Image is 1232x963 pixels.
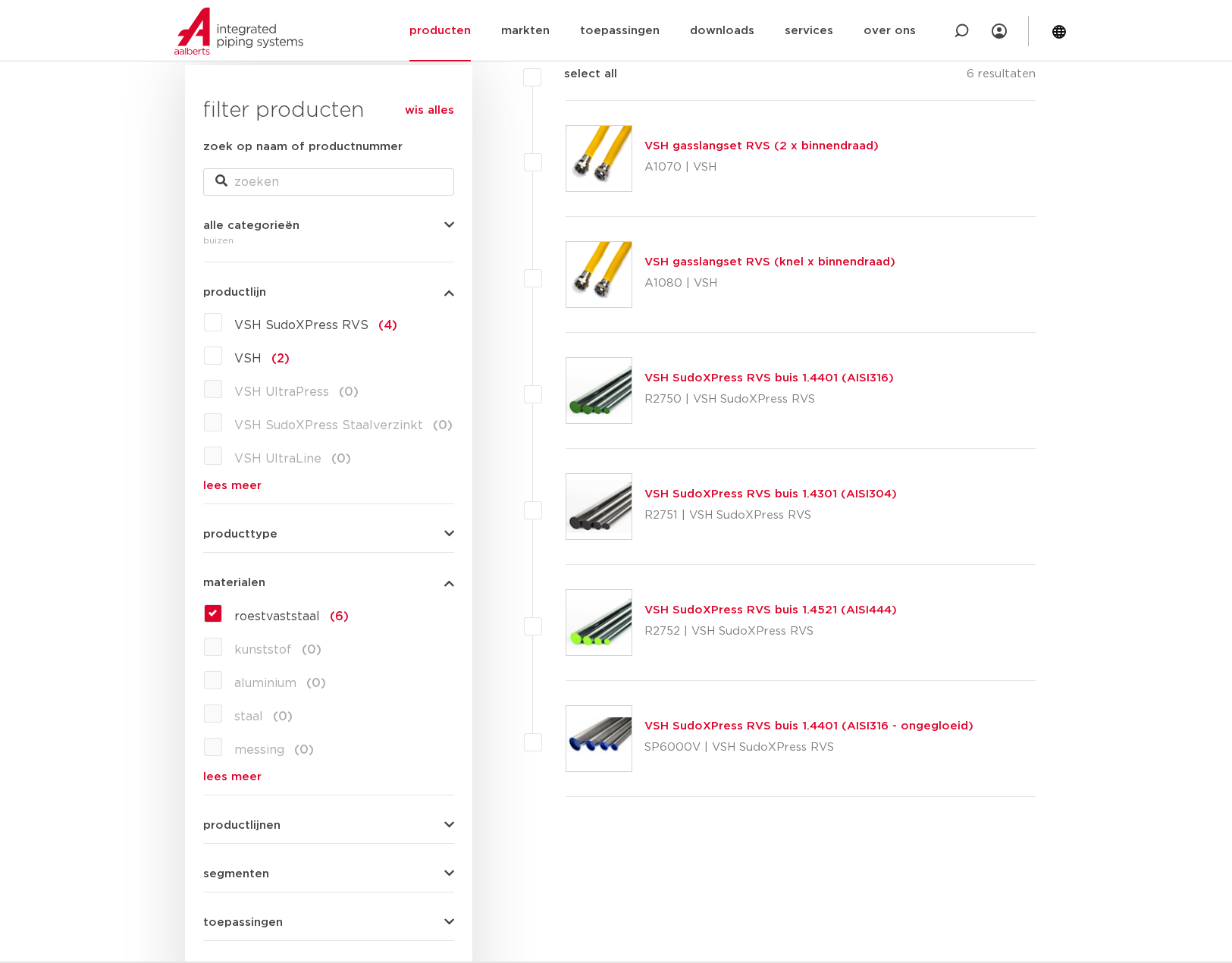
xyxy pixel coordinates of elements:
button: materialen [203,577,454,588]
button: productlijn [203,287,454,298]
img: Thumbnail for VSH SudoXPress RVS buis 1.4401 (AISI316) [566,358,632,423]
span: aluminium [234,677,296,689]
span: messing [234,744,284,756]
span: (0) [433,419,453,431]
span: VSH UltraPress [234,386,329,398]
p: A1070 | VSH [644,155,879,180]
span: segmenten [203,868,269,880]
button: productlijnen [203,820,454,831]
button: toepassingen [203,917,454,928]
label: zoek op naam of productnummer [203,138,403,156]
img: Thumbnail for VSH SudoXPress RVS buis 1.4521 (AISI444) [566,590,632,655]
label: select all [541,65,617,83]
span: (2) [271,353,290,365]
a: VSH SudoXPress RVS buis 1.4401 (AISI316) [644,372,894,384]
span: roestvaststaal [234,610,320,623]
span: staal [234,710,263,723]
span: kunststof [234,644,292,656]
button: alle categorieën [203,220,454,231]
a: VSH gasslangset RVS (knel x binnendraad) [644,256,895,268]
a: VSH SudoXPress RVS buis 1.4401 (AISI316 - ongegloeid) [644,720,973,732]
img: Thumbnail for VSH SudoXPress RVS buis 1.4401 (AISI316 - ongegloeid) [566,706,632,771]
span: VSH SudoXPress RVS [234,319,368,331]
span: toepassingen [203,917,283,928]
a: lees meer [203,771,454,783]
p: 6 resultaten [967,65,1036,89]
img: Thumbnail for VSH gasslangset RVS (2 x binnendraad) [566,126,632,191]
img: Thumbnail for VSH SudoXPress RVS buis 1.4301 (AISI304) [566,474,632,539]
span: (0) [273,710,293,723]
h3: filter producten [203,96,454,126]
a: VSH SudoXPress RVS buis 1.4521 (AISI444) [644,604,897,616]
a: lees meer [203,480,454,491]
span: materialen [203,577,265,588]
span: VSH UltraLine [234,453,321,465]
p: A1080 | VSH [644,271,895,296]
span: VSH [234,353,262,365]
a: VSH SudoXPress RVS buis 1.4301 (AISI304) [644,488,897,500]
span: (0) [302,644,321,656]
span: productlijn [203,287,266,298]
p: SP6000V | VSH SudoXPress RVS [644,736,973,760]
span: alle categorieën [203,220,299,231]
a: VSH gasslangset RVS (2 x binnendraad) [644,140,879,152]
button: segmenten [203,868,454,880]
button: producttype [203,529,454,540]
span: (0) [306,677,326,689]
span: VSH SudoXPress Staalverzinkt [234,419,423,431]
p: R2752 | VSH SudoXPress RVS [644,620,897,644]
span: (0) [294,744,314,756]
span: (6) [330,610,349,623]
span: productlijnen [203,820,281,831]
span: (0) [331,453,351,465]
p: R2751 | VSH SudoXPress RVS [644,503,897,528]
span: (0) [339,386,359,398]
a: wis alles [405,102,454,120]
span: (4) [378,319,397,331]
img: Thumbnail for VSH gasslangset RVS (knel x binnendraad) [566,242,632,307]
input: zoeken [203,168,454,196]
span: producttype [203,529,277,540]
p: R2750 | VSH SudoXPress RVS [644,387,894,412]
div: buizen [203,231,454,249]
